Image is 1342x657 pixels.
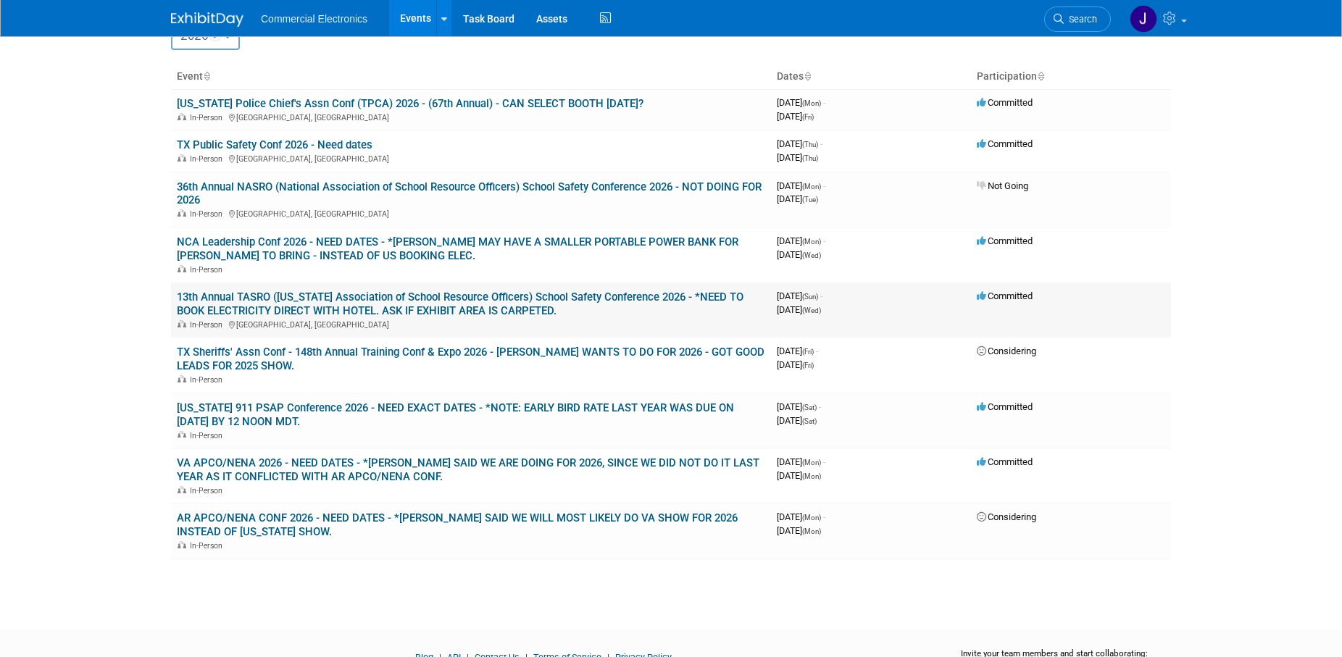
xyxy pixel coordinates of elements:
[777,235,825,246] span: [DATE]
[1130,5,1157,33] img: Jennifer Roosa
[777,249,821,260] span: [DATE]
[977,456,1033,467] span: Committed
[171,12,243,27] img: ExhibitDay
[177,456,759,483] a: VA APCO/NENA 2026 - NEED DATES - *[PERSON_NAME] SAID WE ARE DOING FOR 2026, SINCE WE DID NOT DO I...
[816,346,818,356] span: -
[177,235,738,262] a: NCA Leadership Conf 2026 - NEED DATES - *[PERSON_NAME] MAY HAVE A SMALLER PORTABLE POWER BANK FOR...
[190,486,227,495] span: In-Person
[178,431,186,438] img: In-Person Event
[777,415,817,426] span: [DATE]
[777,304,821,315] span: [DATE]
[177,511,738,538] a: AR APCO/NENA CONF 2026 - NEED DATES - *[PERSON_NAME] SAID WE WILL MOST LIKELY DO VA SHOW FOR 2026...
[190,431,227,440] span: In-Person
[802,459,821,466] span: (Mon)
[802,251,821,259] span: (Wed)
[977,180,1028,191] span: Not Going
[777,401,821,412] span: [DATE]
[178,113,186,120] img: In-Person Event
[777,470,821,481] span: [DATE]
[777,152,818,163] span: [DATE]
[777,525,821,536] span: [DATE]
[802,527,821,535] span: (Mon)
[190,209,227,219] span: In-Person
[178,486,186,493] img: In-Person Event
[777,180,825,191] span: [DATE]
[777,359,814,370] span: [DATE]
[804,70,811,82] a: Sort by Start Date
[823,456,825,467] span: -
[777,346,818,356] span: [DATE]
[177,346,764,372] a: TX Sheriffs' Assn Conf - 148th Annual Training Conf & Expo 2026 - [PERSON_NAME] WANTS TO DO FOR 2...
[823,511,825,522] span: -
[777,193,818,204] span: [DATE]
[771,64,971,89] th: Dates
[203,70,210,82] a: Sort by Event Name
[178,375,186,382] img: In-Person Event
[178,154,186,162] img: In-Person Event
[177,318,765,330] div: [GEOGRAPHIC_DATA], [GEOGRAPHIC_DATA]
[177,290,743,317] a: 13th Annual TASRO ([US_STATE] Association of School Resource Officers) School Safety Conference 2...
[190,265,227,275] span: In-Person
[178,265,186,272] img: In-Person Event
[977,401,1033,412] span: Committed
[971,64,1171,89] th: Participation
[177,138,372,151] a: TX Public Safety Conf 2026 - Need dates
[802,403,817,411] span: (Sat)
[802,113,814,121] span: (Fri)
[802,472,821,480] span: (Mon)
[977,290,1033,301] span: Committed
[177,401,734,428] a: [US_STATE] 911 PSAP Conference 2026 - NEED EXACT DATES - *NOTE: EARLY BIRD RATE LAST YEAR WAS DUE...
[802,417,817,425] span: (Sat)
[802,183,821,191] span: (Mon)
[177,97,643,110] a: [US_STATE] Police Chief's Assn Conf (TPCA) 2026 - (67th Annual) - CAN SELECT BOOTH [DATE]?
[823,97,825,108] span: -
[777,290,822,301] span: [DATE]
[802,348,814,356] span: (Fri)
[190,154,227,164] span: In-Person
[1044,7,1111,32] a: Search
[178,541,186,548] img: In-Person Event
[802,361,814,369] span: (Fri)
[177,180,762,207] a: 36th Annual NASRO (National Association of School Resource Officers) School Safety Conference 202...
[777,111,814,122] span: [DATE]
[977,511,1036,522] span: Considering
[1037,70,1044,82] a: Sort by Participation Type
[777,97,825,108] span: [DATE]
[977,346,1036,356] span: Considering
[802,306,821,314] span: (Wed)
[823,235,825,246] span: -
[171,64,771,89] th: Event
[190,113,227,122] span: In-Person
[777,511,825,522] span: [DATE]
[802,154,818,162] span: (Thu)
[261,13,367,25] span: Commercial Electronics
[1064,14,1097,25] span: Search
[977,235,1033,246] span: Committed
[177,152,765,164] div: [GEOGRAPHIC_DATA], [GEOGRAPHIC_DATA]
[819,401,821,412] span: -
[777,138,822,149] span: [DATE]
[777,456,825,467] span: [DATE]
[802,141,818,148] span: (Thu)
[190,375,227,385] span: In-Person
[180,28,222,43] span: 2026
[178,320,186,327] img: In-Person Event
[977,97,1033,108] span: Committed
[820,138,822,149] span: -
[802,99,821,107] span: (Mon)
[209,29,222,41] span: 9
[823,180,825,191] span: -
[802,514,821,522] span: (Mon)
[177,207,765,219] div: [GEOGRAPHIC_DATA], [GEOGRAPHIC_DATA]
[820,290,822,301] span: -
[802,293,818,301] span: (Sun)
[802,238,821,246] span: (Mon)
[177,111,765,122] div: [GEOGRAPHIC_DATA], [GEOGRAPHIC_DATA]
[190,541,227,551] span: In-Person
[190,320,227,330] span: In-Person
[802,196,818,204] span: (Tue)
[977,138,1033,149] span: Committed
[178,209,186,217] img: In-Person Event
